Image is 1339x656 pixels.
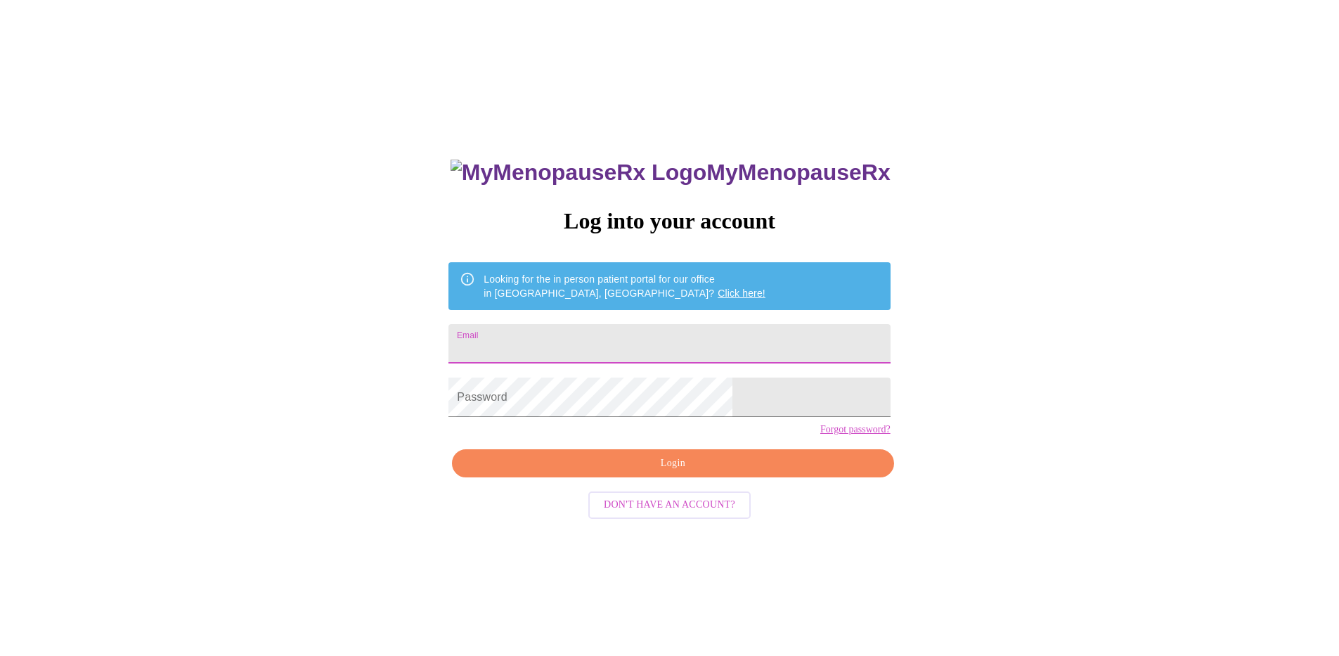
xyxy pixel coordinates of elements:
h3: MyMenopauseRx [451,160,891,186]
a: Don't have an account? [585,498,754,510]
h3: Log into your account [448,208,890,234]
span: Login [468,455,877,472]
div: Looking for the in person patient portal for our office in [GEOGRAPHIC_DATA], [GEOGRAPHIC_DATA]? [484,266,765,306]
a: Forgot password? [820,424,891,435]
button: Don't have an account? [588,491,751,519]
img: MyMenopauseRx Logo [451,160,706,186]
a: Click here! [718,288,765,299]
span: Don't have an account? [604,496,735,514]
button: Login [452,449,893,478]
